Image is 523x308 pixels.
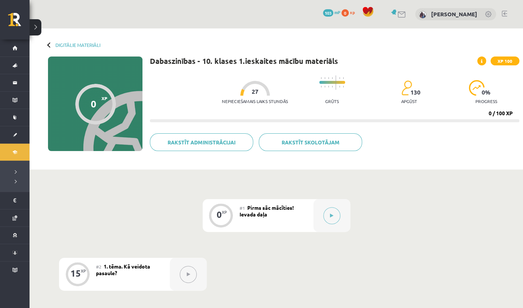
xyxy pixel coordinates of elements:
[341,9,358,15] a: 0 xp
[150,57,338,65] h1: Dabaszinības - 10. klases 1.ieskaites mācību materiāls
[341,9,349,17] span: 0
[350,9,355,15] span: xp
[321,86,321,88] img: icon-short-line-57e1e144782c952c97e751825c79c345078a6d821885a25fce030b3d8c18986b.svg
[419,11,426,18] img: Anastasija Midlbruka
[339,86,340,88] img: icon-short-line-57e1e144782c952c97e751825c79c345078a6d821885a25fce030b3d8c18986b.svg
[482,89,491,96] span: 0 %
[150,133,253,151] a: Rakstīt administrācijai
[328,77,329,79] img: icon-short-line-57e1e144782c952c97e751825c79c345078a6d821885a25fce030b3d8c18986b.svg
[324,77,325,79] img: icon-short-line-57e1e144782c952c97e751825c79c345078a6d821885a25fce030b3d8c18986b.svg
[222,99,288,104] p: Nepieciešamais laiks stundās
[323,9,333,17] span: 103
[96,263,150,276] span: 1. tēma. Kā veidota pasaule?
[217,211,222,218] div: 0
[240,205,245,211] span: #1
[323,9,340,15] a: 103 mP
[81,269,86,273] div: XP
[55,42,100,48] a: Digitālie materiāli
[475,99,497,104] p: progress
[328,86,329,88] img: icon-short-line-57e1e144782c952c97e751825c79c345078a6d821885a25fce030b3d8c18986b.svg
[401,80,412,96] img: students-c634bb4e5e11cddfef0936a35e636f08e4e9abd3cc4e673bd6f9a4125e45ecb1.svg
[325,99,339,104] p: Grūts
[339,77,340,79] img: icon-short-line-57e1e144782c952c97e751825c79c345078a6d821885a25fce030b3d8c18986b.svg
[91,98,96,109] div: 0
[321,77,321,79] img: icon-short-line-57e1e144782c952c97e751825c79c345078a6d821885a25fce030b3d8c18986b.svg
[491,57,519,65] span: XP 100
[401,99,417,104] p: apgūst
[334,9,340,15] span: mP
[222,210,227,214] div: XP
[252,88,258,95] span: 27
[101,96,107,101] span: XP
[70,270,81,277] div: 15
[324,86,325,88] img: icon-short-line-57e1e144782c952c97e751825c79c345078a6d821885a25fce030b3d8c18986b.svg
[410,89,420,96] span: 130
[240,204,294,218] span: Pirms sāc mācīties! Ievada daļa
[336,75,336,90] img: icon-long-line-d9ea69661e0d244f92f715978eff75569469978d946b2353a9bb055b3ed8787d.svg
[8,13,30,31] a: Rīgas 1. Tālmācības vidusskola
[96,264,101,270] span: #2
[259,133,362,151] a: Rakstīt skolotājam
[431,10,477,18] a: [PERSON_NAME]
[469,80,485,96] img: icon-progress-161ccf0a02000e728c5f80fcf4c31c7af3da0e1684b2b1d7c360e028c24a22f1.svg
